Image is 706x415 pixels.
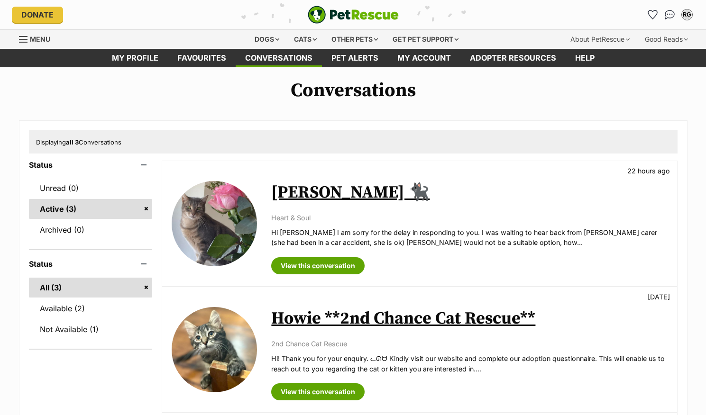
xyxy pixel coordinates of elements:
[325,30,385,49] div: Other pets
[322,49,388,67] a: Pet alerts
[29,199,153,219] a: Active (3)
[271,257,365,274] a: View this conversation
[665,10,675,19] img: chat-41dd97257d64d25036548639549fe6c8038ab92f7586957e7f3b1b290dea8141.svg
[388,49,460,67] a: My account
[29,260,153,268] header: Status
[566,49,604,67] a: Help
[172,307,257,392] img: Howie **2nd Chance Cat Rescue**
[12,7,63,23] a: Donate
[638,30,695,49] div: Good Reads
[29,178,153,198] a: Unread (0)
[271,213,667,223] p: Heart & Soul
[648,292,670,302] p: [DATE]
[271,353,667,374] p: Hi! Thank you for your enquiry. ᓚᘏᗢ Kindly visit our website and complete our adoption questionna...
[271,227,667,248] p: Hi [PERSON_NAME] I am sorry for the delay in responding to you. I was waiting to hear back from [...
[271,339,667,349] p: 2nd Chance Cat Rescue
[30,35,50,43] span: Menu
[386,30,465,49] div: Get pet support
[308,6,399,24] a: PetRescue
[19,30,57,47] a: Menu
[662,7,678,22] a: Conversations
[287,30,323,49] div: Cats
[29,298,153,318] a: Available (2)
[168,49,236,67] a: Favourites
[29,220,153,240] a: Archived (0)
[29,278,153,298] a: All (3)
[645,7,660,22] a: Favourites
[248,30,286,49] div: Dogs
[645,7,695,22] ul: Account quick links
[682,10,692,19] div: RG
[271,383,365,400] a: View this conversation
[236,49,322,67] a: conversations
[460,49,566,67] a: Adopter resources
[564,30,636,49] div: About PetRescue
[271,182,430,203] a: [PERSON_NAME] 🐈‍⬛
[66,138,79,146] strong: all 3
[102,49,168,67] a: My profile
[29,161,153,169] header: Status
[308,6,399,24] img: logo-e224e6f780fb5917bec1dbf3a21bbac754714ae5b6737aabdf751b685950b380.svg
[29,319,153,339] a: Not Available (1)
[172,181,257,266] img: Humphrey 🐈‍⬛
[271,308,535,329] a: Howie **2nd Chance Cat Rescue**
[36,138,121,146] span: Displaying Conversations
[679,7,695,22] button: My account
[627,166,670,176] p: 22 hours ago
